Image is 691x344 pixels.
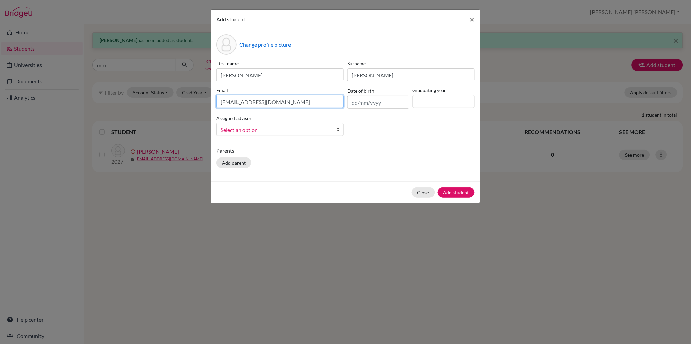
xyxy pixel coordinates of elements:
label: Email [216,87,344,94]
label: Date of birth [347,87,374,94]
button: Add parent [216,157,251,168]
label: Graduating year [413,87,475,94]
label: Assigned advisor [216,115,252,122]
div: Profile picture [216,34,237,55]
label: Surname [347,60,475,67]
label: First name [216,60,344,67]
button: Close [412,187,435,198]
span: × [470,14,475,24]
p: Parents [216,147,475,155]
button: Close [465,10,480,29]
span: Select an option [221,125,331,134]
button: Add student [438,187,475,198]
span: Add student [216,16,245,22]
input: dd/mm/yyyy [347,96,409,109]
